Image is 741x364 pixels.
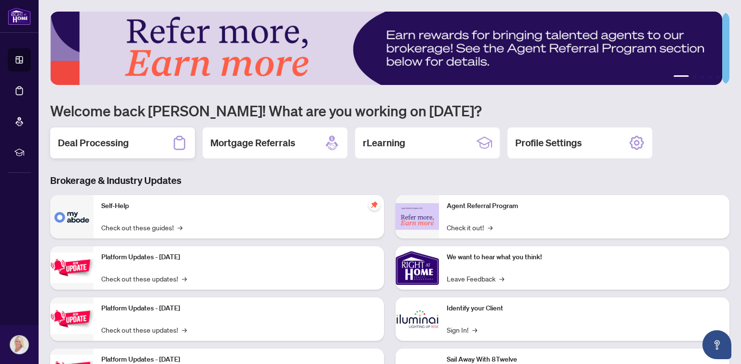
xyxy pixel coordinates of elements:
img: Identify your Client [396,297,439,341]
a: Check out these updates!→ [101,273,187,284]
img: We want to hear what you think! [396,246,439,290]
img: logo [8,7,31,25]
button: 1 [673,75,689,79]
p: Platform Updates - [DATE] [101,252,376,263]
button: 3 [700,75,704,79]
h1: Welcome back [PERSON_NAME]! What are you working on [DATE]? [50,101,729,120]
a: Check out these updates!→ [101,324,187,335]
p: Platform Updates - [DATE] [101,303,376,314]
a: Check out these guides!→ [101,222,182,233]
img: Slide 0 [50,12,722,85]
span: → [472,324,477,335]
h2: rLearning [363,136,405,150]
h2: Mortgage Referrals [210,136,295,150]
p: Self-Help [101,201,376,211]
button: 2 [693,75,697,79]
button: 4 [708,75,712,79]
button: 5 [716,75,720,79]
span: → [488,222,493,233]
span: → [178,222,182,233]
span: → [182,324,187,335]
h2: Profile Settings [515,136,582,150]
p: Agent Referral Program [447,201,722,211]
img: Self-Help [50,195,94,238]
a: Leave Feedback→ [447,273,504,284]
span: → [499,273,504,284]
a: Check it out!→ [447,222,493,233]
h2: Deal Processing [58,136,129,150]
h3: Brokerage & Industry Updates [50,174,729,187]
a: Sign In!→ [447,324,477,335]
img: Profile Icon [10,336,28,354]
img: Agent Referral Program [396,203,439,230]
span: → [182,273,187,284]
img: Platform Updates - July 8, 2025 [50,304,94,334]
p: We want to hear what you think! [447,252,722,263]
span: pushpin [369,199,380,210]
p: Identify your Client [447,303,722,314]
button: Open asap [702,330,731,359]
img: Platform Updates - July 21, 2025 [50,252,94,283]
